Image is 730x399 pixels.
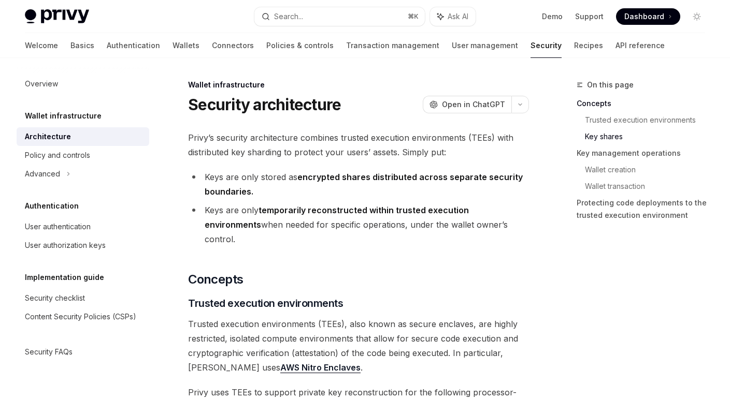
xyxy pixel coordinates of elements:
[188,170,529,199] li: Keys are only stored as
[25,110,102,122] h5: Wallet infrastructure
[188,296,343,311] span: Trusted execution environments
[542,11,563,22] a: Demo
[585,161,713,178] a: Wallet creation
[25,311,136,323] div: Content Security Policies (CSPs)
[205,205,469,230] strong: temporarily reconstructed within trusted execution environments
[188,95,341,114] h1: Security architecture
[25,9,89,24] img: light logo
[107,33,160,58] a: Authentication
[25,200,79,212] h5: Authentication
[173,33,199,58] a: Wallets
[25,271,104,284] h5: Implementation guide
[17,127,149,146] a: Architecture
[346,33,439,58] a: Transaction management
[531,33,562,58] a: Security
[585,128,713,145] a: Key shares
[17,307,149,326] a: Content Security Policies (CSPs)
[188,271,243,288] span: Concepts
[17,75,149,93] a: Overview
[266,33,334,58] a: Policies & controls
[624,11,664,22] span: Dashboard
[448,11,468,22] span: Ask AI
[25,33,58,58] a: Welcome
[430,7,476,26] button: Ask AI
[25,220,91,233] div: User authentication
[188,317,529,375] span: Trusted execution environments (TEEs), also known as secure enclaves, are highly restricted, isol...
[17,146,149,165] a: Policy and controls
[25,239,106,252] div: User authorization keys
[254,7,425,26] button: Search...⌘K
[212,33,254,58] a: Connectors
[188,80,529,90] div: Wallet infrastructure
[577,95,713,112] a: Concepts
[442,99,505,110] span: Open in ChatGPT
[274,10,303,23] div: Search...
[25,78,58,90] div: Overview
[188,203,529,246] li: Keys are only when needed for specific operations, under the wallet owner’s control.
[616,8,680,25] a: Dashboard
[689,8,705,25] button: Toggle dark mode
[587,79,634,91] span: On this page
[25,292,85,304] div: Security checklist
[17,217,149,236] a: User authentication
[25,130,71,143] div: Architecture
[280,362,361,373] a: AWS Nitro Enclaves
[585,112,713,128] a: Trusted execution environments
[577,195,713,224] a: Protecting code deployments to the trusted execution environment
[188,130,529,159] span: Privy’s security architecture combines trusted execution environments (TEEs) with distributed key...
[585,178,713,195] a: Wallet transaction
[616,33,665,58] a: API reference
[452,33,518,58] a: User management
[70,33,94,58] a: Basics
[17,236,149,255] a: User authorization keys
[423,96,511,113] button: Open in ChatGPT
[25,168,60,180] div: Advanced
[574,33,603,58] a: Recipes
[577,145,713,161] a: Key management operations
[17,289,149,307] a: Security checklist
[575,11,604,22] a: Support
[408,12,419,21] span: ⌘ K
[205,172,523,197] strong: encrypted shares distributed across separate security boundaries.
[25,149,90,161] div: Policy and controls
[25,346,73,358] div: Security FAQs
[17,343,149,361] a: Security FAQs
